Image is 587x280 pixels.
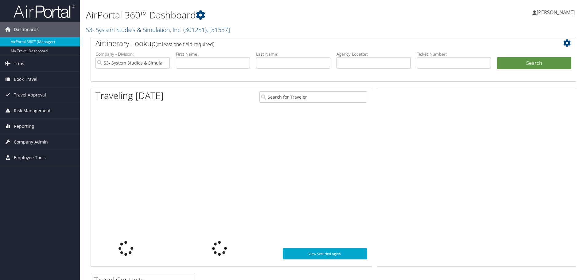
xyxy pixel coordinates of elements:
span: Trips [14,56,24,71]
span: Risk Management [14,103,51,118]
label: Agency Locator: [336,51,411,57]
span: (at least one field required) [156,41,214,48]
span: Travel Approval [14,87,46,103]
a: S3- System Studies & Simulation, Inc. [86,26,230,34]
label: Last Name: [256,51,330,57]
label: Company - Division: [95,51,170,57]
button: Search [497,57,571,69]
span: Reporting [14,119,34,134]
h2: Airtinerary Lookup [95,38,531,49]
a: [PERSON_NAME] [532,3,581,22]
span: [PERSON_NAME] [537,9,575,16]
label: Ticket Number: [417,51,491,57]
h1: Traveling [DATE] [95,89,164,102]
span: Employee Tools [14,150,46,165]
input: Search for Traveler [259,91,367,103]
span: ( 301281 ) [183,26,207,34]
span: Dashboards [14,22,39,37]
a: View SecurityLogic® [283,248,367,259]
span: , [ 31557 ] [207,26,230,34]
img: airportal-logo.png [14,4,75,18]
span: Book Travel [14,72,37,87]
h1: AirPortal 360™ Dashboard [86,9,416,22]
span: Company Admin [14,134,48,150]
label: First Name: [176,51,250,57]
